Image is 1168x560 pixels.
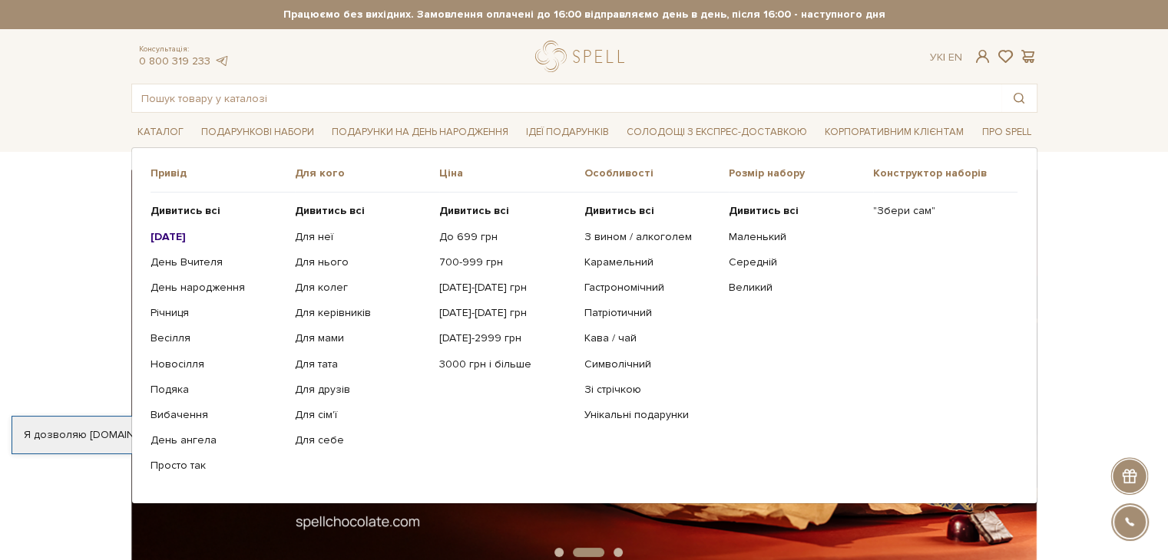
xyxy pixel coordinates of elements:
[151,166,295,180] span: Привід
[295,204,428,218] a: Дивитись всі
[584,331,716,345] a: Кава / чай
[151,408,283,422] a: Вибачення
[151,306,283,320] a: Річниця
[151,383,283,397] a: Подяка
[584,281,716,295] a: Гастрономічний
[584,255,716,269] a: Карамельний
[614,548,623,557] button: Carousel Page 3
[151,230,283,244] a: [DATE]
[535,41,631,72] a: logo
[12,428,428,442] div: Я дозволяю [DOMAIN_NAME] використовувати
[295,255,428,269] a: Для нього
[131,147,1037,503] div: Каталог
[584,383,716,397] a: Зі стрічкою
[439,331,572,345] a: [DATE]-2999 грн
[151,281,283,295] a: День народження
[439,166,584,180] span: Ціна
[295,306,428,320] a: Для керівників
[584,166,728,180] span: Особливості
[326,120,515,144] a: Подарунки на День народження
[295,204,365,217] b: Дивитись всі
[584,204,716,218] a: Дивитись всі
[520,120,615,144] a: Ідеї подарунків
[948,51,962,64] a: En
[151,357,283,371] a: Новосілля
[439,306,572,320] a: [DATE]-[DATE] грн
[195,120,320,144] a: Подарункові набори
[139,44,230,54] span: Консультація:
[295,383,428,397] a: Для друзів
[151,331,283,345] a: Весілля
[439,204,509,217] b: Дивитись всі
[439,230,572,244] a: До 699 грн
[295,281,428,295] a: Для колег
[131,120,190,144] a: Каталог
[295,166,439,180] span: Для кого
[439,281,572,295] a: [DATE]-[DATE] грн
[295,331,428,345] a: Для мами
[1001,84,1037,112] button: Пошук товару у каталозі
[554,548,564,557] button: Carousel Page 1
[151,204,283,218] a: Дивитись всі
[729,255,862,269] a: Середній
[439,255,572,269] a: 700-999 грн
[573,548,604,557] button: Carousel Page 2 (Current Slide)
[975,120,1037,144] a: Про Spell
[151,255,283,269] a: День Вчителя
[584,204,653,217] b: Дивитись всі
[295,357,428,371] a: Для тата
[214,54,230,68] a: telegram
[729,281,862,295] a: Великий
[584,230,716,244] a: З вином / алкоголем
[873,166,1017,180] span: Конструктор наборів
[930,51,962,64] div: Ук
[151,459,283,473] a: Просто так
[729,204,862,218] a: Дивитись всі
[151,204,220,217] b: Дивитись всі
[439,357,572,371] a: 3000 грн і більше
[295,433,428,447] a: Для себе
[584,306,716,320] a: Патріотичний
[729,166,873,180] span: Розмір набору
[132,84,1001,112] input: Пошук товару у каталозі
[729,230,862,244] a: Маленький
[439,204,572,218] a: Дивитись всі
[873,204,1006,218] a: "Збери сам"
[620,119,813,145] a: Солодощі з експрес-доставкою
[584,408,716,422] a: Унікальні подарунки
[584,357,716,371] a: Символічний
[131,546,1037,560] div: Carousel Pagination
[151,230,186,243] b: [DATE]
[139,54,210,68] a: 0 800 319 233
[131,8,1037,21] strong: Працюємо без вихідних. Замовлення оплачені до 16:00 відправляємо день в день, після 16:00 - насту...
[151,433,283,447] a: День ангела
[819,120,970,144] a: Корпоративним клієнтам
[295,230,428,244] a: Для неї
[729,204,799,217] b: Дивитись всі
[943,51,945,64] span: |
[295,408,428,422] a: Для сім'ї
